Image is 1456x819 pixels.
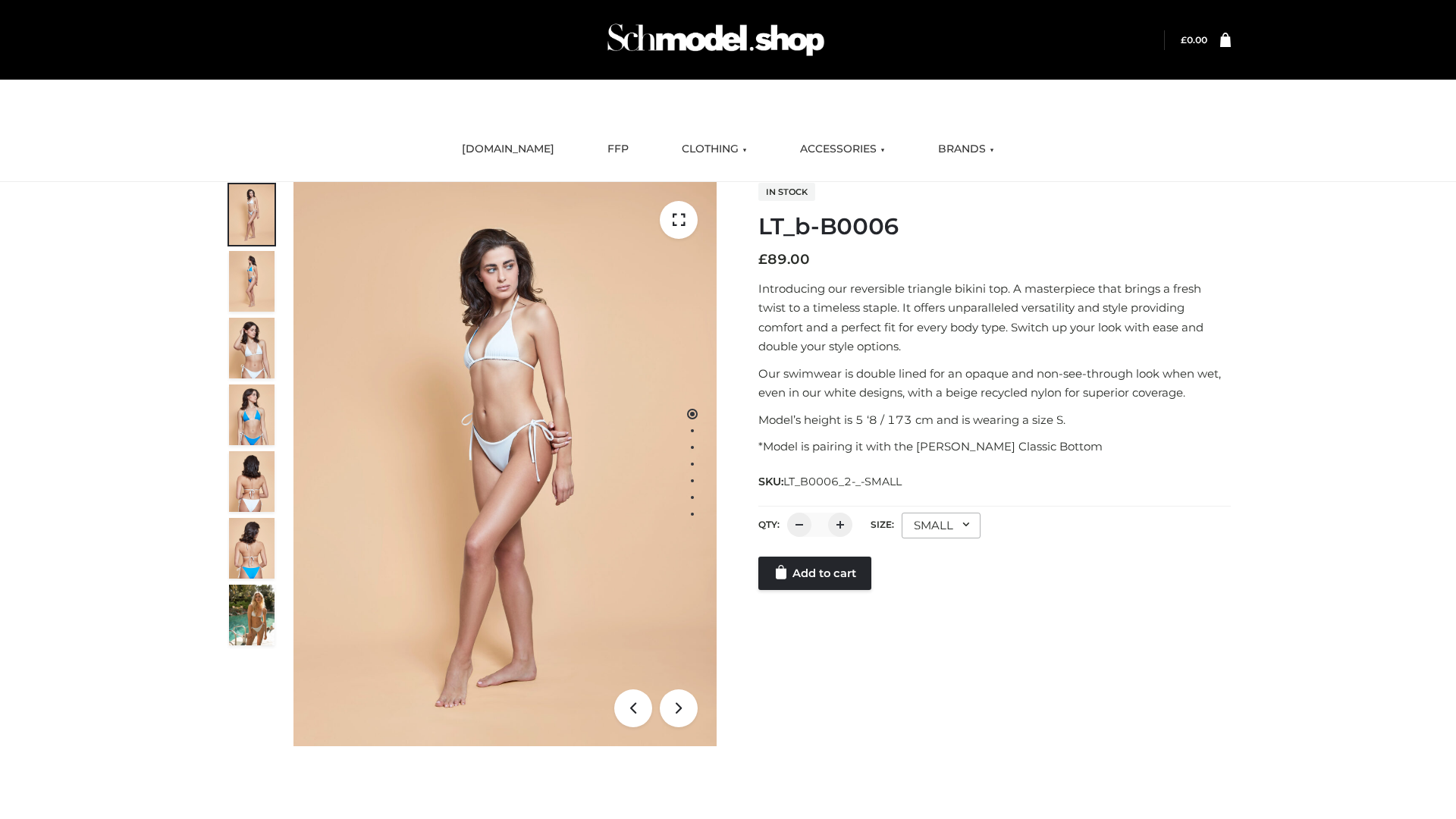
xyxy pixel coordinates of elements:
a: FFP [596,133,640,166]
img: ArielClassicBikiniTop_CloudNine_AzureSky_OW114ECO_4-scaled.jpg [229,384,275,445]
a: [DOMAIN_NAME] [450,133,566,166]
p: *Model is pairing it with the [PERSON_NAME] Classic Bottom [758,437,1231,457]
img: ArielClassicBikiniTop_CloudNine_AzureSky_OW114ECO_7-scaled.jpg [229,451,275,512]
p: Our swimwear is double lined for an opaque and non-see-through look when wet, even in our white d... [758,364,1231,403]
span: £ [1181,34,1187,45]
img: ArielClassicBikiniTop_CloudNine_AzureSky_OW114ECO_2-scaled.jpg [229,251,275,312]
img: ArielClassicBikiniTop_CloudNine_AzureSky_OW114ECO_3-scaled.jpg [229,318,275,378]
label: QTY: [758,519,780,530]
a: ACCESSORIES [789,133,896,166]
img: ArielClassicBikiniTop_CloudNine_AzureSky_OW114ECO_1-scaled.jpg [229,184,275,245]
div: SMALL [902,513,981,538]
img: Arieltop_CloudNine_AzureSky2.jpg [229,585,275,645]
a: CLOTHING [670,133,758,166]
a: Add to cart [758,557,871,590]
label: Size: [871,519,894,530]
a: £0.00 [1181,34,1207,45]
bdi: 0.00 [1181,34,1207,45]
h1: LT_b-B0006 [758,213,1231,240]
p: Model’s height is 5 ‘8 / 173 cm and is wearing a size S. [758,410,1231,430]
bdi: 89.00 [758,251,810,268]
span: LT_B0006_2-_-SMALL [783,475,902,488]
span: In stock [758,183,815,201]
span: £ [758,251,767,268]
p: Introducing our reversible triangle bikini top. A masterpiece that brings a fresh twist to a time... [758,279,1231,356]
img: ArielClassicBikiniTop_CloudNine_AzureSky_OW114ECO_8-scaled.jpg [229,518,275,579]
img: ArielClassicBikiniTop_CloudNine_AzureSky_OW114ECO_1 [293,182,717,746]
span: SKU: [758,472,903,491]
img: Schmodel Admin 964 [602,10,830,70]
a: BRANDS [927,133,1006,166]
